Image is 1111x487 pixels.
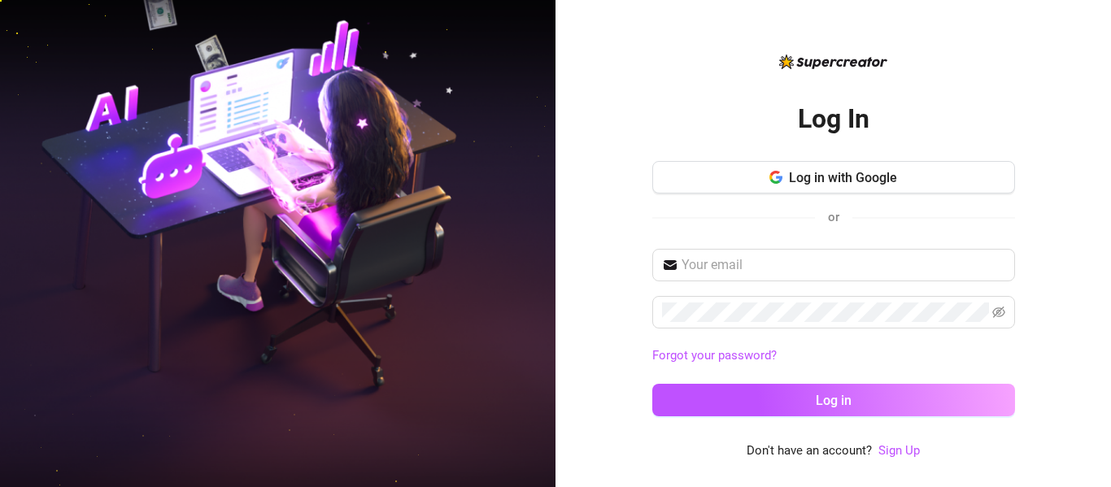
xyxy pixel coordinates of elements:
[878,443,920,458] a: Sign Up
[816,393,852,408] span: Log in
[789,170,897,185] span: Log in with Google
[682,255,1005,275] input: Your email
[652,346,1015,366] a: Forgot your password?
[652,384,1015,416] button: Log in
[828,210,839,224] span: or
[652,348,777,363] a: Forgot your password?
[779,54,887,69] img: logo-BBDzfeDw.svg
[652,161,1015,193] button: Log in with Google
[747,441,872,461] span: Don't have an account?
[798,102,869,136] h2: Log In
[878,441,920,461] a: Sign Up
[992,306,1005,319] span: eye-invisible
